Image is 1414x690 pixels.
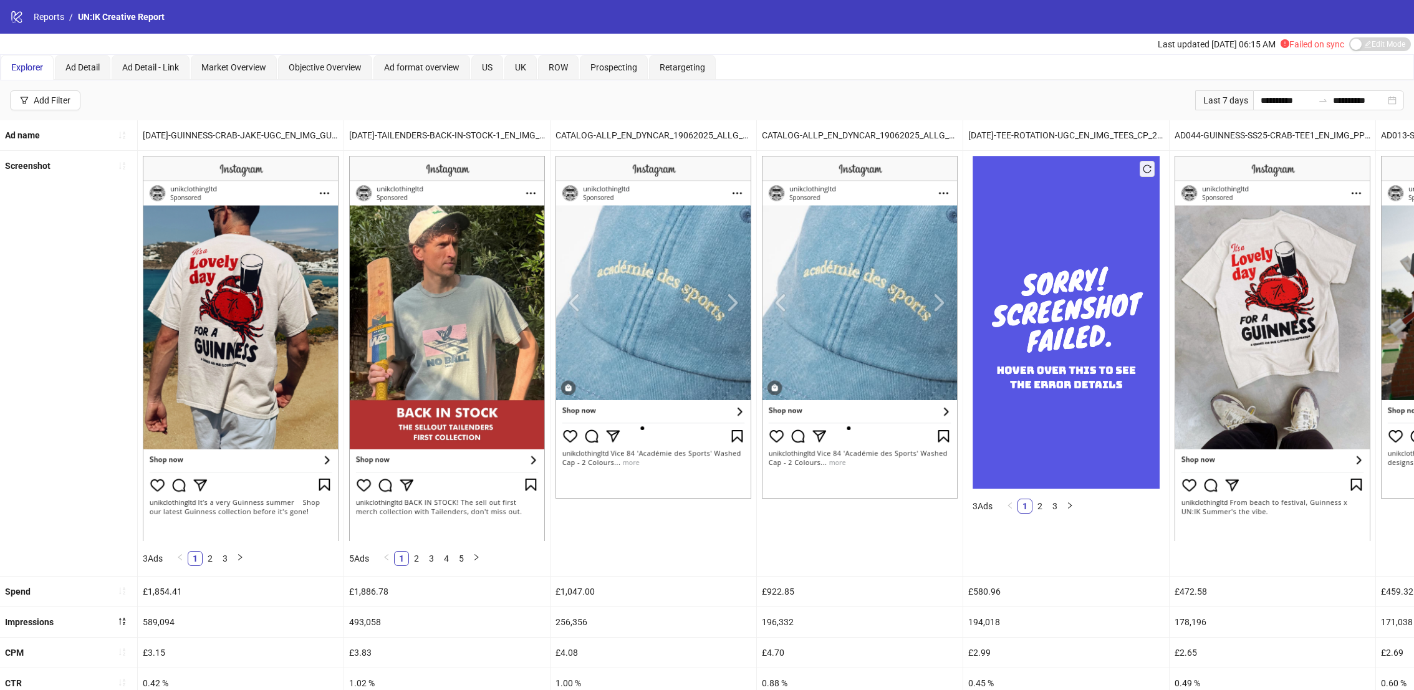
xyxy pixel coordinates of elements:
[551,638,756,668] div: £4.08
[65,62,100,72] span: Ad Detail
[5,161,50,171] b: Screenshot
[383,553,390,561] span: left
[218,551,233,566] li: 3
[118,161,127,170] span: sort-ascending
[1281,39,1289,48] span: exclamation-circle
[1003,499,1017,514] button: left
[138,577,344,606] div: £1,854.41
[1143,165,1152,173] span: reload
[344,120,550,150] div: [DATE]-TAILENDERS-BACK-IN-STOCK-1_EN_IMG_TAILENDERS_CP_22082025_M_CC_SC24_None__
[394,551,409,566] li: 1
[551,120,756,150] div: CATALOG-ALLP_EN_DYNCAR_19062025_ALLG_CC_SC3_None_PRO_
[1018,499,1032,513] a: 1
[551,607,756,637] div: 256,356
[289,62,362,72] span: Objective Overview
[1170,577,1375,606] div: £472.58
[69,10,73,24] li: /
[973,501,993,511] span: 3 Ads
[963,638,1169,668] div: £2.99
[963,120,1169,150] div: [DATE]-TEE-ROTATION-UGC_EN_IMG_TEES_CP_23072025_ALLG_CC_SC13_None__
[551,577,756,606] div: £1,047.00
[176,553,184,561] span: left
[5,587,31,597] b: Spend
[118,587,127,595] span: sort-ascending
[973,156,1160,488] img: Failed Screenshot Placeholder
[188,552,202,565] a: 1
[20,96,29,105] span: filter
[11,62,43,72] span: Explorer
[203,552,217,565] a: 2
[424,551,439,566] li: 3
[1170,120,1375,150] div: AD044-GUINNESS-SS25-CRAB-TEE1_EN_IMG_PP_20062025_M_CC_SC4_None_
[454,552,468,565] a: 5
[78,12,165,22] span: UN:IK Creative Report
[1170,607,1375,637] div: 178,196
[963,607,1169,637] div: 194,018
[482,62,493,72] span: US
[1033,499,1047,513] a: 2
[660,62,705,72] span: Retargeting
[762,156,958,499] img: Screenshot 120226630936760356
[1006,502,1014,509] span: left
[236,553,244,561] span: right
[379,551,394,566] button: left
[473,553,480,561] span: right
[5,648,24,658] b: CPM
[173,551,188,566] li: Previous Page
[10,90,80,110] button: Add Filter
[1048,499,1062,513] a: 3
[757,120,963,150] div: CATALOG-ALLP_EN_DYNCAR_19062025_ALLG_CC_SC3_None_RET
[439,551,454,566] li: 4
[138,607,344,637] div: 589,094
[173,551,188,566] button: left
[395,552,408,565] a: 1
[1175,156,1370,540] img: Screenshot 120227833596420356
[344,607,550,637] div: 493,058
[590,62,637,72] span: Prospecting
[201,62,266,72] span: Market Overview
[469,551,484,566] li: Next Page
[188,551,203,566] li: 1
[1318,95,1328,105] span: to
[349,553,369,563] span: 5 Ads
[410,552,423,565] a: 2
[143,553,163,563] span: 3 Ads
[555,156,751,499] img: Screenshot 120226629577430356
[34,95,70,105] div: Add Filter
[344,577,550,606] div: £1,886.78
[1158,39,1276,49] span: Last updated [DATE] 06:15 AM
[138,120,344,150] div: [DATE]-GUINNESS-CRAB-JAKE-UGC_EN_IMG_GUINNESS_CP_17072025_ALLG_CC_SC1_None__ – Copy
[118,648,127,656] span: sort-ascending
[1047,499,1062,514] li: 3
[5,678,22,688] b: CTR
[218,552,232,565] a: 3
[757,607,963,637] div: 196,332
[1062,499,1077,514] li: Next Page
[440,552,453,565] a: 4
[1170,638,1375,668] div: £2.65
[409,551,424,566] li: 2
[31,10,67,24] a: Reports
[203,551,218,566] li: 2
[143,156,339,540] img: Screenshot 120230077464040356
[1017,499,1032,514] li: 1
[384,62,459,72] span: Ad format overview
[138,638,344,668] div: £3.15
[379,551,394,566] li: Previous Page
[1062,499,1077,514] button: right
[1318,95,1328,105] span: swap-right
[757,577,963,606] div: £922.85
[515,62,526,72] span: UK
[1032,499,1047,514] li: 2
[1281,39,1344,49] span: Failed on sync
[963,577,1169,606] div: £580.96
[469,551,484,566] button: right
[349,156,545,540] img: Screenshot 120231457714630356
[1003,499,1017,514] li: Previous Page
[5,617,54,627] b: Impressions
[425,552,438,565] a: 3
[118,617,127,626] span: sort-descending
[5,130,40,140] b: Ad name
[118,131,127,140] span: sort-ascending
[344,638,550,668] div: £3.83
